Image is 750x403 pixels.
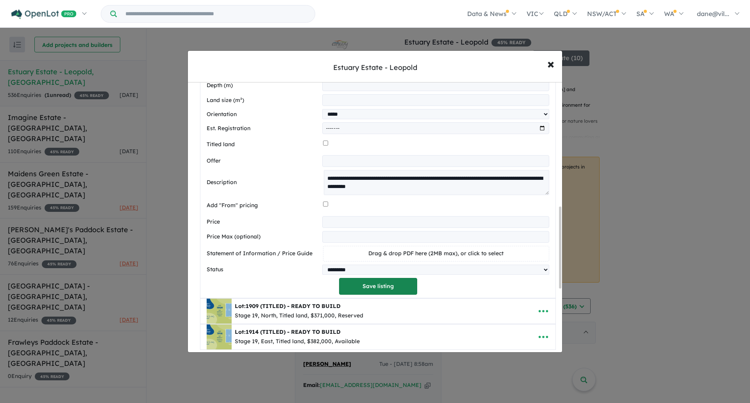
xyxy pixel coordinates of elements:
[207,140,320,149] label: Titled land
[207,265,319,274] label: Status
[333,63,417,73] div: Estuary Estate - Leopold
[207,217,319,227] label: Price
[207,178,321,187] label: Description
[207,156,319,166] label: Offer
[207,110,319,119] label: Orientation
[697,10,729,18] span: dane@vil...
[246,328,341,335] span: 1914 (TITLED) - READY TO BUILD
[207,324,232,349] img: Estuary%20Estate%20-%20Leopold%20-%20Lot%201914%20-TITLED-%20-%20READY%20TO%20BUILD___1759212200.png
[207,232,319,242] label: Price Max (optional)
[246,303,341,310] span: 1909 (TITLED) - READY TO BUILD
[118,5,313,22] input: Try estate name, suburb, builder or developer
[235,303,341,310] b: Lot:
[339,278,417,295] button: Save listing
[207,81,319,90] label: Depth (m)
[11,9,77,19] img: Openlot PRO Logo White
[207,96,319,105] label: Land size (m²)
[207,299,232,324] img: Estuary%20Estate%20-%20Leopold%20-%20Lot%201909%20-TITLED-%20-%20READY%20TO%20BUILD___1755219766.png
[235,328,341,335] b: Lot:
[207,201,320,210] label: Add "From" pricing
[547,55,554,72] span: ×
[207,124,319,133] label: Est. Registration
[207,249,320,258] label: Statement of Information / Price Guide
[368,250,504,257] span: Drag & drop PDF here (2MB max), or click to select
[235,337,360,346] div: Stage 19, East, Titled land, $382,000, Available
[235,311,363,321] div: Stage 19, North, Titled land, $371,000, Reserved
